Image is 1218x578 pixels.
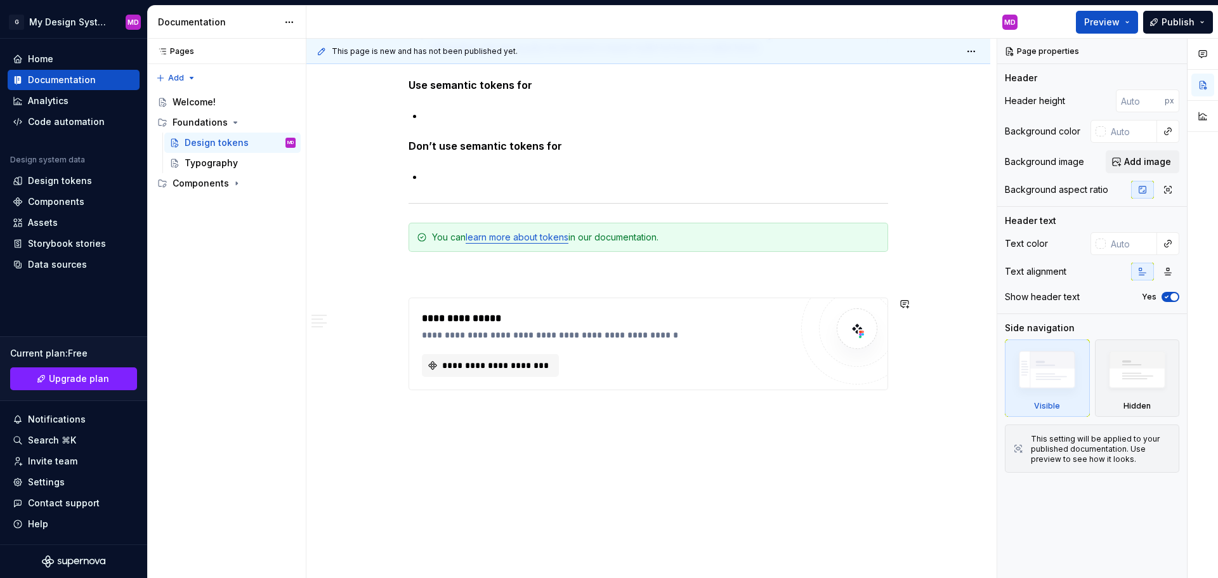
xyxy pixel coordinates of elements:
div: Home [28,53,53,65]
div: Design tokens [185,136,249,149]
input: Auto [1106,120,1157,143]
div: Components [152,173,301,194]
div: Contact support [28,497,100,509]
button: GMy Design SystemMD [3,8,145,36]
a: Design tokens [8,171,140,191]
div: Hidden [1123,401,1151,411]
a: Design tokensMD [164,133,301,153]
div: Background image [1005,155,1084,168]
div: Welcome! [173,96,216,108]
div: Text color [1005,237,1048,250]
a: Storybook stories [8,233,140,254]
button: Upgrade plan [10,367,137,390]
button: Notifications [8,409,140,430]
a: Assets [8,213,140,233]
div: Header height [1005,95,1065,107]
div: Components [173,177,229,190]
div: Documentation [158,16,278,29]
div: Help [28,518,48,530]
button: Contact support [8,493,140,513]
div: MD [128,17,139,27]
button: Preview [1076,11,1138,34]
div: Show header text [1005,291,1080,303]
div: Background color [1005,125,1080,138]
div: Visible [1005,339,1090,417]
button: Publish [1143,11,1213,34]
div: Visible [1034,401,1060,411]
div: Background aspect ratio [1005,183,1108,196]
div: Analytics [28,95,69,107]
div: Design tokens [28,174,92,187]
span: Add [168,73,184,83]
div: Storybook stories [28,237,106,250]
div: Foundations [152,112,301,133]
button: Add image [1106,150,1179,173]
div: Documentation [28,74,96,86]
div: Components [28,195,84,208]
a: Home [8,49,140,69]
div: You can in our documentation. [432,231,880,244]
strong: Use semantic tokens for [409,79,532,91]
div: MD [287,136,294,149]
div: Notifications [28,413,86,426]
div: Foundations [173,116,228,129]
div: Current plan : Free [10,347,137,360]
a: learn more about tokens [466,232,568,242]
div: Typography [185,157,238,169]
a: Invite team [8,451,140,471]
div: Settings [28,476,65,489]
div: Header [1005,72,1037,84]
svg: Supernova Logo [42,555,105,568]
div: Side navigation [1005,322,1075,334]
div: Search ⌘K [28,434,76,447]
div: Design system data [10,155,85,165]
button: Search ⌘K [8,430,140,450]
div: My Design System [29,16,110,29]
a: Documentation [8,70,140,90]
span: Publish [1162,16,1195,29]
strong: Don’t use semantic tokens for [409,140,562,152]
div: MD [1004,17,1016,27]
div: G [9,15,24,30]
div: Assets [28,216,58,229]
button: Help [8,514,140,534]
a: Typography [164,153,301,173]
span: Preview [1084,16,1120,29]
span: This page is new and has not been published yet. [332,46,518,56]
div: Code automation [28,115,105,128]
span: Upgrade plan [49,372,109,385]
a: Welcome! [152,92,301,112]
p: px [1165,96,1174,106]
a: Data sources [8,254,140,275]
div: This setting will be applied to your published documentation. Use preview to see how it looks. [1031,434,1171,464]
button: Add [152,69,200,87]
div: Text alignment [1005,265,1066,278]
div: Invite team [28,455,77,468]
a: Code automation [8,112,140,132]
a: Components [8,192,140,212]
div: Page tree [152,92,301,194]
a: Settings [8,472,140,492]
div: Data sources [28,258,87,271]
a: Analytics [8,91,140,111]
input: Auto [1106,232,1157,255]
div: Hidden [1095,339,1180,417]
input: Auto [1116,89,1165,112]
span: Add image [1124,155,1171,168]
div: Pages [152,46,194,56]
div: Header text [1005,214,1056,227]
label: Yes [1142,292,1156,302]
